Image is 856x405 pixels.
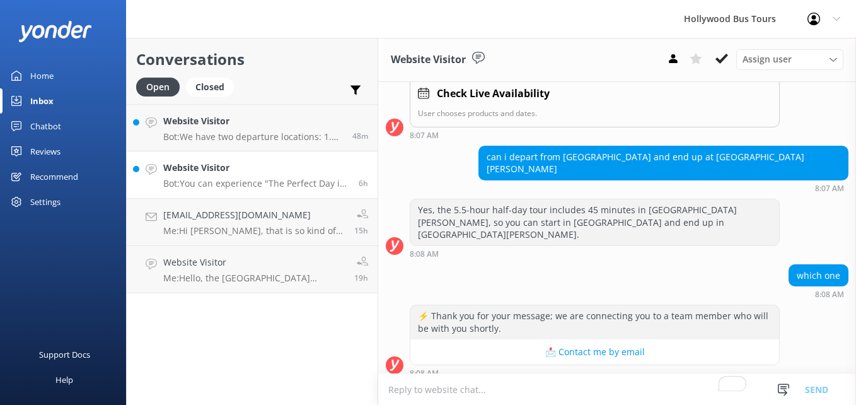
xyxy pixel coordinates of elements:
a: [EMAIL_ADDRESS][DOMAIN_NAME]Me:Hi [PERSON_NAME], that is so kind of you! Unfortunately, [PERSON_N... [127,199,378,246]
p: Bot: You can experience "The Perfect Day in LA" tour, which is a full-day adventure combining two... [163,178,349,189]
strong: 8:07 AM [815,185,844,192]
div: ⚡ Thank you for your message; we are connecting you to a team member who will be with you shortly. [410,305,779,339]
div: 08:08am 10-Aug-2025 (UTC -07:00) America/Tijuana [789,290,848,298]
span: 02:37am 10-Aug-2025 (UTC -07:00) America/Tijuana [359,178,368,189]
div: Support Docs [39,342,90,367]
div: Recommend [30,164,78,189]
div: Chatbot [30,114,61,139]
a: Website VisitorMe:Hello, the [GEOGRAPHIC_DATA] location is approximately 13 miles away from the [... [127,246,378,293]
p: Bot: We have two departure locations: 1. [STREET_ADDRESS] - Please check-in inside the [GEOGRAPHI... [163,131,343,143]
div: Help [55,367,73,392]
p: Me: Hello, the [GEOGRAPHIC_DATA] location is approximately 13 miles away from the [GEOGRAPHIC_DAT... [163,273,345,284]
div: can i depart from [GEOGRAPHIC_DATA] and end up at [GEOGRAPHIC_DATA][PERSON_NAME] [479,146,848,180]
a: Closed [186,79,240,93]
div: 08:07am 10-Aug-2025 (UTC -07:00) America/Tijuana [478,184,848,192]
span: 04:51pm 09-Aug-2025 (UTC -07:00) America/Tijuana [354,225,368,236]
span: 01:33pm 09-Aug-2025 (UTC -07:00) America/Tijuana [354,273,368,283]
h4: Website Visitor [163,114,343,128]
img: yonder-white-logo.png [19,21,91,42]
div: Yes, the 5.5-hour half-day tour includes 45 minutes in [GEOGRAPHIC_DATA][PERSON_NAME], so you can... [410,199,779,245]
div: Reviews [30,139,61,164]
h4: Website Visitor [163,161,349,175]
p: Me: Hi [PERSON_NAME], that is so kind of you! Unfortunately, [PERSON_NAME] doesn't have Venmo. He... [163,225,345,237]
div: Home [30,63,54,88]
h4: Website Visitor [163,255,345,269]
strong: 8:08 AM [410,250,439,258]
p: User chooses products and dates. [418,107,772,119]
strong: 8:08 AM [815,291,844,298]
span: Assign user [743,52,792,66]
h4: [EMAIL_ADDRESS][DOMAIN_NAME] [163,208,345,222]
div: 08:08am 10-Aug-2025 (UTC -07:00) America/Tijuana [410,249,780,258]
h3: Website Visitor [391,52,466,68]
div: Assign User [736,49,843,69]
div: Inbox [30,88,54,114]
div: Open [136,78,180,97]
a: Open [136,79,186,93]
button: 📩 Contact me by email [410,339,779,365]
h4: Check Live Availability [437,86,550,102]
a: Website VisitorBot:You can experience "The Perfect Day in LA" tour, which is a full-day adventure... [127,151,378,199]
div: 08:07am 10-Aug-2025 (UTC -07:00) America/Tijuana [410,131,780,139]
textarea: To enrich screen reader interactions, please activate Accessibility in Grammarly extension settings [378,374,856,405]
a: Website VisitorBot:We have two departure locations: 1. [STREET_ADDRESS] - Please check-in inside ... [127,104,378,151]
span: 07:51am 10-Aug-2025 (UTC -07:00) America/Tijuana [352,131,368,141]
div: which one [789,265,848,286]
strong: 8:07 AM [410,132,439,139]
div: Settings [30,189,61,214]
div: Closed [186,78,234,97]
strong: 8:08 AM [410,370,439,377]
h2: Conversations [136,47,368,71]
div: 08:08am 10-Aug-2025 (UTC -07:00) America/Tijuana [410,368,780,377]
